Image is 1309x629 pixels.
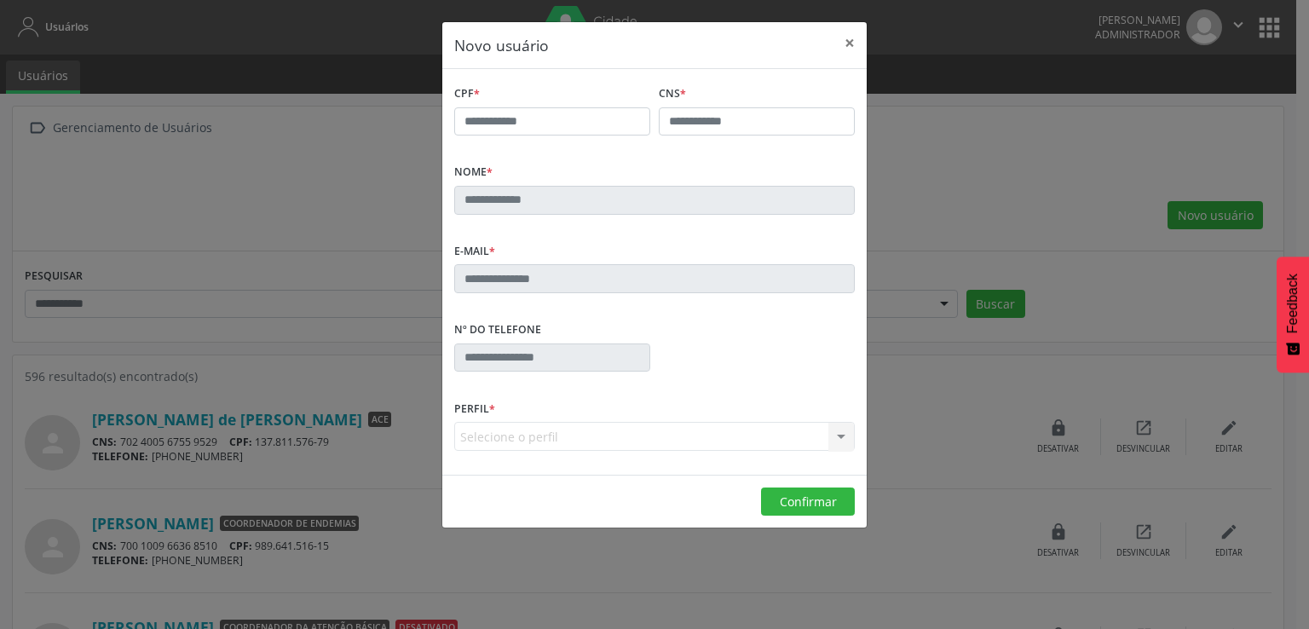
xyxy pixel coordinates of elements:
h5: Novo usuário [454,34,549,56]
button: Confirmar [761,488,855,516]
label: Nº do Telefone [454,317,541,343]
span: Feedback [1285,274,1300,333]
button: Close [833,22,867,64]
label: CPF [454,81,480,107]
label: Nome [454,159,493,186]
span: Confirmar [780,493,837,510]
label: Perfil [454,395,495,422]
label: CNS [659,81,686,107]
label: E-mail [454,239,495,265]
button: Feedback - Mostrar pesquisa [1277,257,1309,372]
